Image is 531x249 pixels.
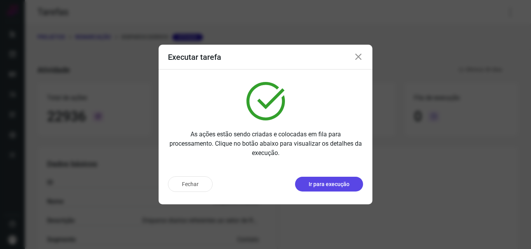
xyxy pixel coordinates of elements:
button: Ir para execução [295,177,363,192]
p: As ações estão sendo criadas e colocadas em fila para processamento. Clique no botão abaixo para ... [168,130,363,158]
p: Ir para execução [309,180,349,188]
h3: Executar tarefa [168,52,221,62]
img: verified.svg [246,82,285,120]
button: Fechar [168,176,213,192]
